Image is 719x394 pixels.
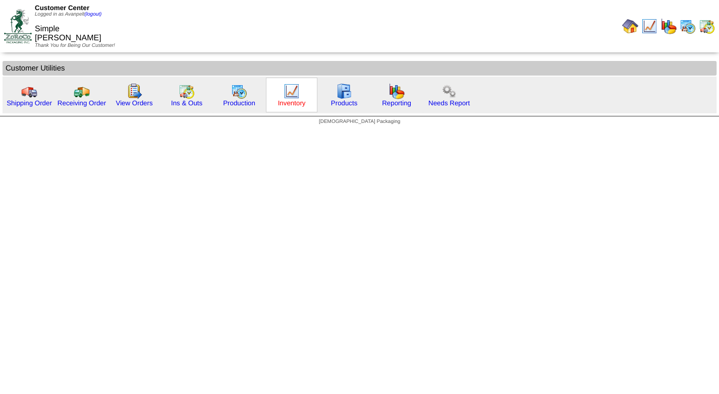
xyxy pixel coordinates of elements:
[126,83,142,99] img: workorder.gif
[331,99,358,107] a: Products
[284,83,300,99] img: line_graph.gif
[179,83,195,99] img: calendarinout.gif
[84,12,101,17] a: (logout)
[680,18,696,34] img: calendarprod.gif
[382,99,411,107] a: Reporting
[231,83,247,99] img: calendarprod.gif
[4,9,32,43] img: ZoRoCo_Logo(Green%26Foil)%20jpg.webp
[35,25,101,42] span: Simple [PERSON_NAME]
[3,61,716,76] td: Customer Utilities
[641,18,657,34] img: line_graph.gif
[278,99,306,107] a: Inventory
[171,99,202,107] a: Ins & Outs
[622,18,638,34] img: home.gif
[21,83,37,99] img: truck.gif
[699,18,715,34] img: calendarinout.gif
[35,43,115,48] span: Thank You for Being Our Customer!
[74,83,90,99] img: truck2.gif
[660,18,677,34] img: graph.gif
[441,83,457,99] img: workflow.png
[428,99,470,107] a: Needs Report
[116,99,152,107] a: View Orders
[35,4,89,12] span: Customer Center
[389,83,405,99] img: graph.gif
[223,99,255,107] a: Production
[58,99,106,107] a: Receiving Order
[319,119,400,124] span: [DEMOGRAPHIC_DATA] Packaging
[7,99,52,107] a: Shipping Order
[35,12,101,17] span: Logged in as Avanpelt
[336,83,352,99] img: cabinet.gif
